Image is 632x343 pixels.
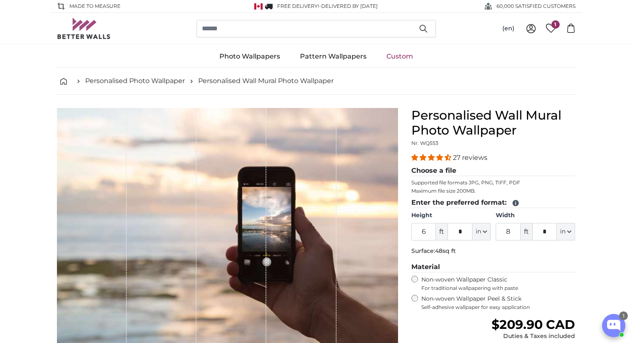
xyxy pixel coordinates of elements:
legend: Choose a file [411,166,575,176]
span: Delivered by [DATE] [321,3,378,9]
span: - [319,3,378,9]
span: in [476,228,481,236]
button: in [557,223,575,240]
span: Self-adhesive wallpaper for easy application [421,304,575,311]
label: Non-woven Wallpaper Classic [421,276,575,292]
p: Maximum file size 200MB. [411,188,575,194]
span: Nr. WQ553 [411,140,438,146]
nav: breadcrumbs [57,68,575,95]
a: Custom [376,46,423,67]
img: Betterwalls [57,18,111,39]
span: FREE delivery! [277,3,319,9]
div: 1 [619,311,628,320]
span: in [560,228,566,236]
span: For traditional wallpapering with paste [421,285,575,292]
button: (en) [496,21,521,36]
a: Photo Wallpapers [209,46,290,67]
label: Non-woven Wallpaper Peel & Stick [421,295,575,311]
span: 27 reviews [453,154,487,162]
label: Width [496,211,575,220]
a: Pattern Wallpapers [290,46,376,67]
h1: Personalised Wall Mural Photo Wallpaper [411,108,575,138]
a: Personalised Photo Wallpaper [85,76,185,86]
span: Made to Measure [69,2,120,10]
span: 4.41 stars [411,154,453,162]
div: Duties & Taxes included [492,332,575,341]
span: ft [521,223,532,240]
legend: Material [411,262,575,272]
p: Supported file formats JPG, PNG, TIFF, PDF [411,179,575,186]
a: Personalised Wall Mural Photo Wallpaper [198,76,334,86]
span: 48sq ft [435,247,456,255]
span: ft [436,223,448,240]
span: 1 [551,20,560,29]
legend: Enter the preferred format: [411,198,575,208]
p: Surface: [411,247,575,255]
span: $209.90 CAD [492,317,575,332]
span: 60,000 SATISFIED CUSTOMERS [497,2,575,10]
img: Canada [254,3,263,10]
button: in [472,223,491,240]
button: Open chatbox [602,314,625,337]
label: Height [411,211,491,220]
